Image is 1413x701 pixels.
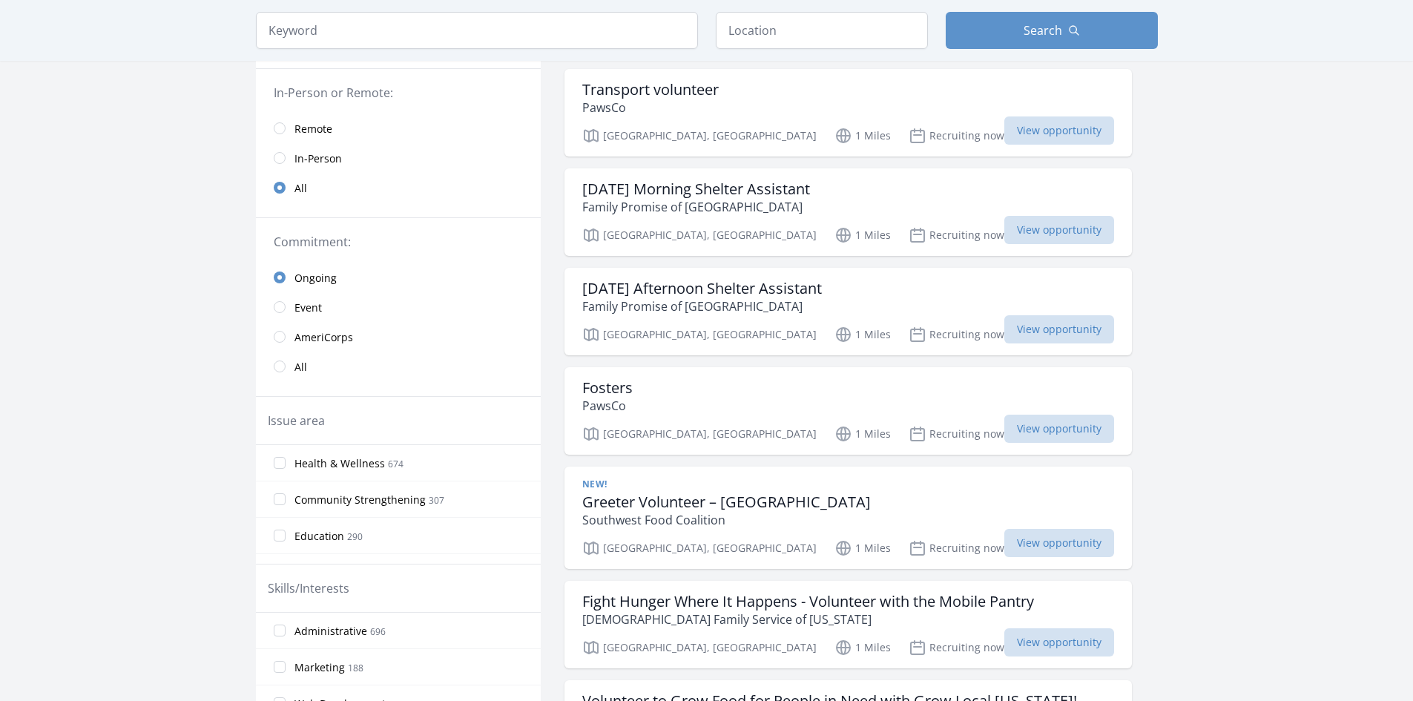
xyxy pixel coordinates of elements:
p: [GEOGRAPHIC_DATA], [GEOGRAPHIC_DATA] [582,226,817,244]
p: [GEOGRAPHIC_DATA], [GEOGRAPHIC_DATA] [582,639,817,656]
p: 1 Miles [834,326,891,343]
span: View opportunity [1004,315,1114,343]
p: [GEOGRAPHIC_DATA], [GEOGRAPHIC_DATA] [582,425,817,443]
span: 290 [347,530,363,543]
span: All [294,181,307,196]
span: 188 [348,662,363,674]
p: PawsCo [582,397,633,415]
p: Family Promise of [GEOGRAPHIC_DATA] [582,198,810,216]
legend: Skills/Interests [268,579,349,597]
legend: Commitment: [274,233,523,251]
span: In-Person [294,151,342,166]
a: All [256,352,541,381]
p: PawsCo [582,99,719,116]
input: Community Strengthening 307 [274,493,286,505]
p: Recruiting now [909,639,1004,656]
h3: [DATE] Afternoon Shelter Assistant [582,280,822,297]
span: Ongoing [294,271,337,286]
input: Keyword [256,12,698,49]
p: Recruiting now [909,326,1004,343]
p: 1 Miles [834,127,891,145]
span: Marketing [294,660,345,675]
p: 1 Miles [834,425,891,443]
p: [DEMOGRAPHIC_DATA] Family Service of [US_STATE] [582,611,1034,628]
p: Southwest Food Coalition [582,511,871,529]
span: 674 [388,458,404,470]
span: Community Strengthening [294,493,426,507]
p: Recruiting now [909,425,1004,443]
span: Event [294,300,322,315]
span: Search [1024,22,1062,39]
p: Recruiting now [909,539,1004,557]
p: Recruiting now [909,226,1004,244]
a: All [256,173,541,203]
p: 1 Miles [834,539,891,557]
span: Health & Wellness [294,456,385,471]
input: Administrative 696 [274,625,286,636]
a: Remote [256,113,541,143]
h3: Fosters [582,379,633,397]
span: All [294,360,307,375]
legend: In-Person or Remote: [274,84,523,102]
a: Transport volunteer PawsCo [GEOGRAPHIC_DATA], [GEOGRAPHIC_DATA] 1 Miles Recruiting now View oppor... [564,69,1132,157]
span: AmeriCorps [294,330,353,345]
span: View opportunity [1004,216,1114,244]
span: View opportunity [1004,628,1114,656]
input: Location [716,12,928,49]
p: Family Promise of [GEOGRAPHIC_DATA] [582,297,822,315]
span: View opportunity [1004,529,1114,557]
p: [GEOGRAPHIC_DATA], [GEOGRAPHIC_DATA] [582,539,817,557]
span: Education [294,529,344,544]
a: New! Greeter Volunteer – [GEOGRAPHIC_DATA] Southwest Food Coalition [GEOGRAPHIC_DATA], [GEOGRAPHI... [564,467,1132,569]
span: 307 [429,494,444,507]
a: Fight Hunger Where It Happens - Volunteer with the Mobile Pantry [DEMOGRAPHIC_DATA] Family Servic... [564,581,1132,668]
p: 1 Miles [834,639,891,656]
a: [DATE] Afternoon Shelter Assistant Family Promise of [GEOGRAPHIC_DATA] [GEOGRAPHIC_DATA], [GEOGRA... [564,268,1132,355]
a: AmeriCorps [256,322,541,352]
span: View opportunity [1004,415,1114,443]
a: Fosters PawsCo [GEOGRAPHIC_DATA], [GEOGRAPHIC_DATA] 1 Miles Recruiting now View opportunity [564,367,1132,455]
legend: Issue area [268,412,325,430]
p: [GEOGRAPHIC_DATA], [GEOGRAPHIC_DATA] [582,326,817,343]
input: Health & Wellness 674 [274,457,286,469]
h3: Fight Hunger Where It Happens - Volunteer with the Mobile Pantry [582,593,1034,611]
h3: Transport volunteer [582,81,719,99]
p: Recruiting now [909,127,1004,145]
p: 1 Miles [834,226,891,244]
span: Remote [294,122,332,136]
a: Event [256,292,541,322]
a: Ongoing [256,263,541,292]
button: Search [946,12,1158,49]
h3: Greeter Volunteer – [GEOGRAPHIC_DATA] [582,493,871,511]
a: In-Person [256,143,541,173]
input: Education 290 [274,530,286,542]
span: View opportunity [1004,116,1114,145]
input: Marketing 188 [274,661,286,673]
span: New! [582,478,607,490]
span: Administrative [294,624,367,639]
a: [DATE] Morning Shelter Assistant Family Promise of [GEOGRAPHIC_DATA] [GEOGRAPHIC_DATA], [GEOGRAPH... [564,168,1132,256]
h3: [DATE] Morning Shelter Assistant [582,180,810,198]
span: 696 [370,625,386,638]
p: [GEOGRAPHIC_DATA], [GEOGRAPHIC_DATA] [582,127,817,145]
